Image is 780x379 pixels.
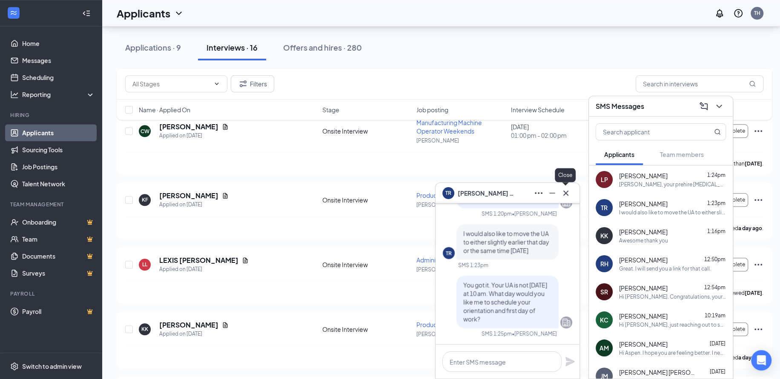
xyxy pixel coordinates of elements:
[22,248,95,265] a: DocumentsCrown
[710,368,726,375] span: [DATE]
[599,344,609,352] div: AM
[82,9,91,17] svg: Collapse
[482,330,512,337] div: SMS 1:25pm
[139,105,190,114] span: Name · Applied On
[619,284,668,292] span: [PERSON_NAME]
[714,101,724,111] svg: ChevronDown
[10,362,19,370] svg: Settings
[512,210,557,217] span: • [PERSON_NAME]
[561,317,571,328] svg: Company
[565,356,575,367] svg: Plane
[601,203,608,212] div: TR
[322,325,411,333] div: Onsite Interview
[511,131,600,140] span: 01:00 pm - 02:00 pm
[619,368,696,376] span: [PERSON_NAME] [PERSON_NAME]
[22,362,82,370] div: Switch to admin view
[749,80,756,87] svg: MagnifyingGlass
[619,209,726,216] div: I would also like to move the UA to either slightly earlier that day or the same time [DATE]
[458,262,488,269] div: SMS 1:23pm
[22,214,95,231] a: OnboardingCrown
[10,90,19,99] svg: Analysis
[704,284,726,291] span: 12:54pm
[619,181,726,188] div: [PERSON_NAME], your prehire [MEDICAL_DATA] is scheduled for [DATE] at 11 am at [GEOGRAPHIC_DATA] ...
[714,128,721,135] svg: MagnifyingGlass
[416,119,482,135] span: Manufacturing Machine Operator Weekends
[753,195,763,205] svg: Ellipses
[22,231,95,248] a: TeamCrown
[141,128,149,135] div: CW
[416,191,470,199] span: Production Laborer
[446,250,452,257] div: TR
[600,288,608,296] div: SR
[141,325,148,333] div: KK
[712,100,726,113] button: ChevronDown
[416,201,505,208] p: [PERSON_NAME]
[596,124,697,140] input: Search applicant
[753,324,763,334] svg: Ellipses
[619,321,726,328] div: Hi [PERSON_NAME], just reaching out to see if you wanted to reschedule your interview.
[545,186,559,200] button: Minimize
[22,303,95,320] a: PayrollCrown
[416,321,470,328] span: Production Laborer
[596,102,644,111] h3: SMS Messages
[9,9,18,17] svg: WorkstreamLogo
[619,312,668,320] span: [PERSON_NAME]
[322,260,411,269] div: Onsite Interview
[619,256,668,264] span: [PERSON_NAME]
[745,160,762,167] b: [DATE]
[159,191,218,200] h5: [PERSON_NAME]
[206,42,258,53] div: Interviews · 16
[601,175,608,184] div: LP
[636,75,763,92] input: Search in interviews
[751,350,771,370] div: Open Intercom Messenger
[600,259,608,268] div: RH
[142,196,148,203] div: KF
[22,124,95,141] a: Applicants
[159,320,218,330] h5: [PERSON_NAME]
[660,151,704,158] span: Team members
[132,79,210,88] input: All Stages
[238,79,248,89] svg: Filter
[22,35,95,52] a: Home
[10,201,93,208] div: Team Management
[125,42,181,53] div: Applications · 9
[555,168,576,182] div: Close
[463,281,547,323] span: You got it. Your UA is not [DATE] at 10 am. What day would you like me to schedule your orientati...
[619,349,726,356] div: Hi Aspen. I hope you are feeling better. I need you to please complete your open enrollment. You ...
[745,290,762,296] b: [DATE]
[604,151,634,158] span: Applicants
[22,52,95,69] a: Messages
[753,259,763,270] svg: Ellipses
[699,101,709,111] svg: ComposeMessage
[416,105,448,114] span: Job posting
[22,141,95,158] a: Sourcing Tools
[22,158,95,175] a: Job Postings
[619,237,668,244] div: Awesome thank you
[619,228,668,236] span: [PERSON_NAME]
[416,256,482,264] span: Administrative Assistant
[600,316,608,324] div: KC
[159,265,249,274] div: Applied on [DATE]
[322,196,411,204] div: Onsite Interview
[117,6,170,20] h1: Applicants
[710,340,726,347] span: [DATE]
[511,105,565,114] span: Interview Schedule
[159,330,229,338] div: Applied on [DATE]
[458,188,517,198] span: [PERSON_NAME] Rider
[482,210,512,217] div: SMS 1:20pm
[22,175,95,192] a: Talent Network
[733,8,743,18] svg: QuestionInfo
[512,330,557,337] span: • [PERSON_NAME]
[213,80,220,87] svg: ChevronDown
[754,9,760,17] div: TH
[416,266,505,273] p: [PERSON_NAME]
[561,188,571,198] svg: Cross
[738,354,762,361] b: a day ago
[416,331,505,338] p: [PERSON_NAME]
[619,265,711,272] div: Great. I will send you a link for that call.
[222,322,229,328] svg: Document
[547,188,557,198] svg: Minimize
[619,293,726,300] div: Hi [PERSON_NAME]. Congratulations, your meeting with Rocky Mountain Twist for Entry Level Machine...
[222,192,229,199] svg: Document
[532,186,545,200] button: Ellipses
